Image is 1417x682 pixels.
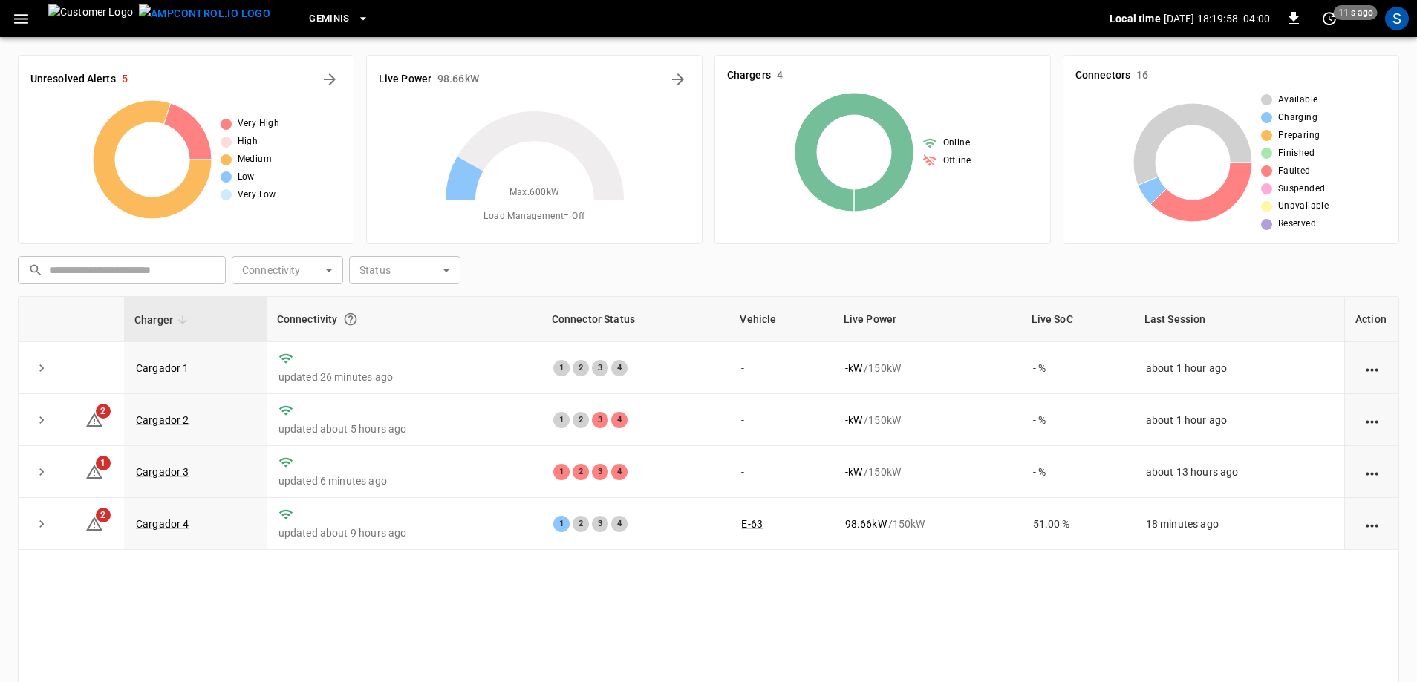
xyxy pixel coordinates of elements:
[1110,11,1161,26] p: Local time
[136,518,189,530] a: Cargador 4
[833,297,1021,342] th: Live Power
[553,412,570,428] div: 1
[611,464,628,480] div: 4
[134,311,192,329] span: Charger
[1021,498,1134,550] td: 51.00 %
[611,412,628,428] div: 4
[592,516,608,532] div: 3
[943,154,971,168] span: Offline
[1363,413,1381,427] div: action cell options
[943,136,970,151] span: Online
[136,466,189,478] a: Cargador 3
[845,361,1009,376] div: / 150 kW
[238,134,258,149] span: High
[30,461,53,483] button: expand row
[309,10,350,27] span: Geminis
[238,170,255,185] span: Low
[845,465,1009,479] div: / 150 kW
[727,68,771,84] h6: Chargers
[777,68,783,84] h6: 4
[1278,217,1316,232] span: Reserved
[1344,297,1398,342] th: Action
[1134,394,1344,446] td: about 1 hour ago
[238,188,276,203] span: Very Low
[592,412,608,428] div: 3
[238,152,272,167] span: Medium
[845,413,1009,427] div: / 150 kW
[729,394,833,446] td: -
[1164,11,1270,26] p: [DATE] 18:19:58 -04:00
[139,4,270,23] img: ampcontrol.io logo
[845,517,1009,531] div: / 150 kW
[573,360,589,376] div: 2
[30,409,53,431] button: expand row
[592,464,608,480] div: 3
[611,516,628,532] div: 4
[1134,446,1344,498] td: about 13 hours ago
[1021,446,1134,498] td: - %
[1134,342,1344,394] td: about 1 hour ago
[278,370,530,384] p: updated 26 minutes ago
[845,517,887,531] p: 98.66 kW
[845,465,862,479] p: - kW
[122,71,128,88] h6: 5
[238,117,280,131] span: Very High
[1278,146,1315,161] span: Finished
[1136,68,1148,84] h6: 16
[729,297,833,342] th: Vehicle
[1363,465,1381,479] div: action cell options
[1385,7,1409,30] div: profile-icon
[845,361,862,376] p: - kW
[136,362,189,374] a: Cargador 1
[845,413,862,427] p: - kW
[278,422,530,436] p: updated about 5 hours ago
[1363,361,1381,376] div: action cell options
[278,525,530,540] p: updated about 9 hours ago
[277,306,531,332] div: Connectivity
[96,508,111,522] span: 2
[1363,517,1381,531] div: action cell options
[1021,297,1134,342] th: Live SoC
[611,360,628,376] div: 4
[1021,394,1134,446] td: - %
[85,465,103,477] a: 1
[1134,498,1344,550] td: 18 minutes ago
[1278,128,1320,143] span: Preparing
[553,464,570,480] div: 1
[1075,68,1130,84] h6: Connectors
[337,306,364,332] button: Connection between the charger and our software.
[729,446,833,498] td: -
[1278,164,1311,179] span: Faulted
[1278,199,1329,214] span: Unavailable
[592,360,608,376] div: 3
[136,414,189,426] a: Cargador 2
[303,4,375,33] button: Geminis
[573,412,589,428] div: 2
[96,404,111,419] span: 2
[96,456,111,470] span: 1
[1278,111,1317,125] span: Charging
[741,518,763,530] a: E-63
[30,71,116,88] h6: Unresolved Alerts
[666,68,690,91] button: Energy Overview
[278,473,530,488] p: updated 6 minutes ago
[573,464,589,480] div: 2
[509,186,560,200] span: Max. 600 kW
[541,297,730,342] th: Connector Status
[573,516,589,532] div: 2
[1278,182,1326,197] span: Suspended
[1021,342,1134,394] td: - %
[379,71,431,88] h6: Live Power
[1317,7,1341,30] button: set refresh interval
[30,357,53,379] button: expand row
[483,209,584,224] span: Load Management = Off
[48,4,133,33] img: Customer Logo
[553,360,570,376] div: 1
[553,516,570,532] div: 1
[729,342,833,394] td: -
[30,513,53,535] button: expand row
[318,68,342,91] button: All Alerts
[85,517,103,529] a: 2
[437,71,479,88] h6: 98.66 kW
[1278,93,1318,108] span: Available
